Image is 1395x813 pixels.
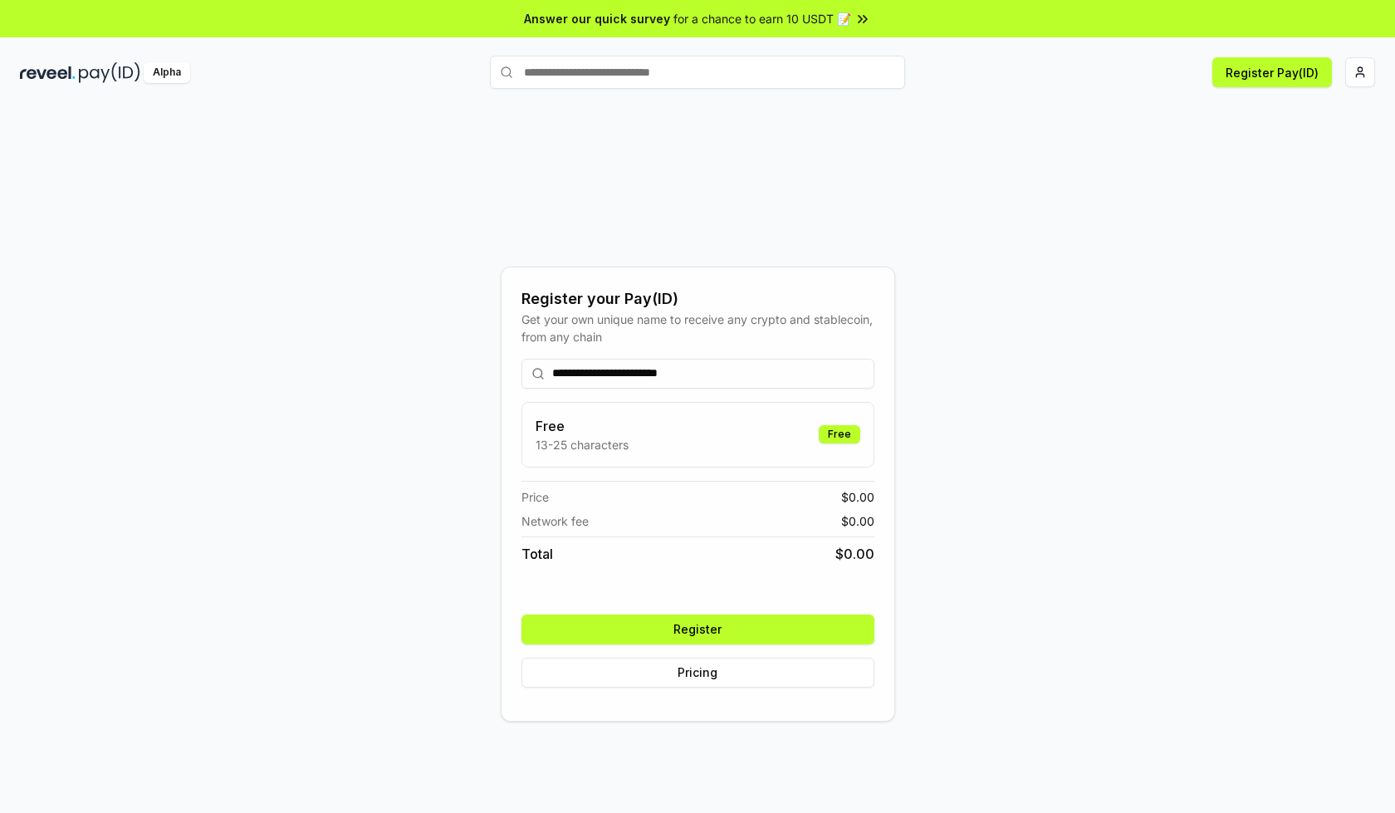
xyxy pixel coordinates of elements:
button: Pricing [521,658,874,688]
img: pay_id [79,62,140,83]
div: Register your Pay(ID) [521,287,874,311]
span: Network fee [521,512,589,530]
span: $ 0.00 [835,544,874,564]
h3: Free [536,416,629,436]
span: $ 0.00 [841,488,874,506]
span: $ 0.00 [841,512,874,530]
span: Answer our quick survey [524,10,670,27]
div: Get your own unique name to receive any crypto and stablecoin, from any chain [521,311,874,345]
button: Register Pay(ID) [1212,57,1332,87]
div: Free [819,425,860,443]
span: Price [521,488,549,506]
button: Register [521,615,874,644]
span: Total [521,544,553,564]
div: Alpha [144,62,190,83]
img: reveel_dark [20,62,76,83]
span: for a chance to earn 10 USDT 📝 [673,10,851,27]
p: 13-25 characters [536,436,629,453]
